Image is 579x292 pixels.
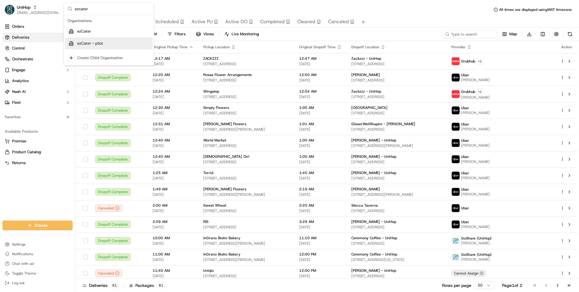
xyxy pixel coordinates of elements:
button: Product Catalog [2,147,73,157]
button: Live Monitoring [222,30,262,38]
a: Orders [2,22,73,31]
span: [STREET_ADDRESS] [203,94,289,99]
span: 11:00 AM [153,252,194,257]
span: ZACKZZZ [203,56,219,61]
span: 1:01 AM [299,122,342,126]
div: Cannot Assign [451,270,486,277]
span: [STREET_ADDRESS] [351,176,442,181]
span: Rosse Flower Arrangements [203,72,252,77]
span: UniHop [17,4,30,10]
span: Canceled [328,18,349,25]
div: Start new chat [21,58,99,64]
div: Create Child Organization [77,55,123,61]
img: uber-new-logo.jpeg [452,188,460,196]
span: Product Catalog [12,149,41,155]
span: Scheduled [155,18,179,25]
span: [STREET_ADDRESS] [203,62,289,66]
span: [DATE] [299,208,342,213]
span: [DATE] [299,62,342,66]
span: 2:00 AM [153,203,194,208]
input: Got a question? Start typing here... [16,39,109,45]
span: [STREET_ADDRESS][PERSON_NAME] [203,241,289,246]
span: [STREET_ADDRESS] [203,160,289,164]
span: Orders [12,24,24,29]
span: [PERSON_NAME] [351,187,380,192]
span: 11:10 AM [299,236,342,240]
span: GoShare (UniHop) [461,236,492,241]
img: uber-new-logo.jpeg [452,172,460,179]
img: uber-new-logo.jpeg [452,204,460,212]
span: Pylon [60,102,73,107]
button: Notifications [2,250,73,258]
p: Rows per page [442,282,471,288]
button: Nash AI [2,87,73,97]
span: [STREET_ADDRESS][PERSON_NAME] [203,192,289,197]
span: [DATE] [153,127,194,132]
span: 1:49 AM [153,187,194,192]
span: Ceremony Coffee - UniHop [351,252,397,257]
span: [PERSON_NAME] [461,159,490,164]
div: We're available if you need us! [21,64,76,68]
span: Fleet [12,100,21,105]
span: [STREET_ADDRESS] [351,208,442,213]
span: Uber [461,138,469,143]
span: 1:45 AM [299,170,342,175]
span: Filters [175,31,185,37]
button: Control [2,43,73,53]
button: Create [2,221,73,230]
span: World Market [203,138,226,143]
span: Log out [12,281,24,285]
span: Provider [451,45,466,49]
a: Returns [5,160,70,166]
span: 12:31 AM [153,122,194,126]
img: 5e692f75ce7d37001a5d71f1 [452,57,460,65]
div: Page 1 of 2 [502,282,522,288]
span: [STREET_ADDRESS] [351,111,442,116]
span: 12:24 AM [153,89,194,94]
span: Uniqlo [203,268,214,273]
span: [PERSON_NAME] - UniHop [351,219,396,224]
button: +1 [476,58,483,65]
span: [DATE] [153,111,194,116]
button: Views [193,30,217,38]
button: Chat with us! [2,259,73,268]
span: [PERSON_NAME] [461,257,492,262]
span: Deliveries [12,35,29,40]
span: Uber [461,73,469,78]
span: Grubhub [461,89,475,94]
button: Log out [2,279,73,287]
span: [DATE] [299,94,342,99]
img: goshare_logo.png [452,237,460,245]
div: Available Products [2,127,73,136]
span: [STREET_ADDRESS] [203,143,289,148]
span: Zackzzz - UniHop [351,56,381,61]
span: [DATE] [153,274,194,278]
button: UniHopUniHop[EMAIL_ADDRESS][DOMAIN_NAME] [2,2,62,17]
span: [PERSON_NAME] [461,78,490,82]
span: 1:25 AM [153,170,194,175]
span: 12:00 PM [299,268,342,273]
div: 81 [110,283,119,288]
span: 12:40 AM [153,154,194,159]
span: Zackzzz - UniHop [351,89,381,94]
img: Nash [6,6,18,18]
span: 1:00 AM [299,105,342,110]
a: Analytics [2,76,73,86]
span: ezCater [77,29,91,34]
span: [DATE] [153,62,194,66]
span: Notifications [12,252,33,256]
a: Product Catalog [5,149,70,155]
span: [PERSON_NAME] - UniHop [351,154,396,159]
span: Sweet Wheat [203,203,226,208]
span: [STREET_ADDRESS][PERSON_NAME] [351,143,442,148]
span: Stecca Taverna [351,203,378,208]
button: Settings [2,240,73,249]
span: [EMAIL_ADDRESS][DOMAIN_NAME] [17,10,60,15]
span: Active DO [225,18,248,25]
img: uber-new-logo.jpeg [452,139,460,147]
span: [DATE] [153,94,194,99]
div: 📗 [6,88,11,93]
span: [STREET_ADDRESS] [351,241,442,246]
div: Action [560,45,573,49]
span: [STREET_ADDRESS] [203,274,289,278]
